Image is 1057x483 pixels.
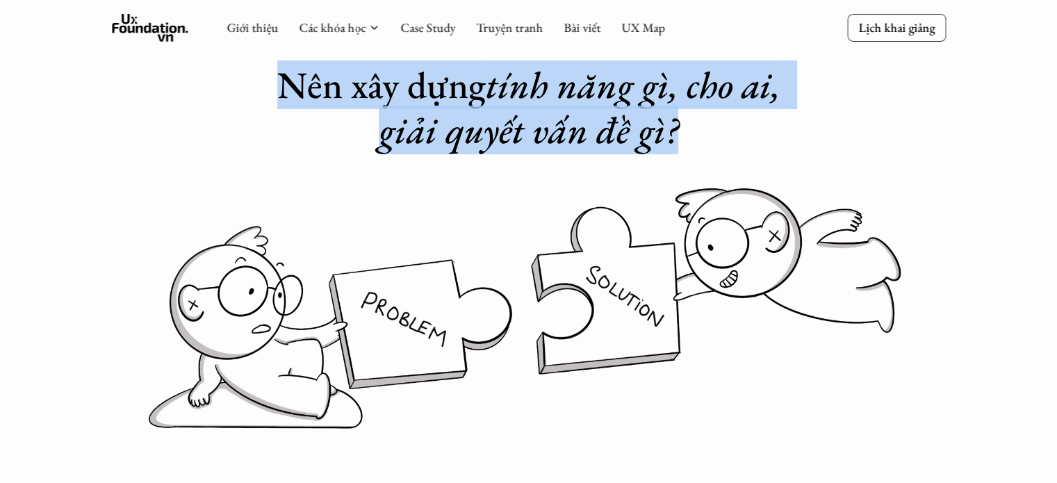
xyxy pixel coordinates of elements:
a: UX Map [621,19,665,35]
p: Lịch khai giảng [858,19,935,35]
a: Truyện tranh [476,19,543,35]
a: Bài viết [564,19,600,35]
a: Lịch khai giảng [847,14,946,41]
h1: Nên xây dựng [251,63,807,153]
em: tính năng gì, cho ai, giải quyết vấn đề gì? [379,60,789,154]
a: Giới thiệu [227,19,278,35]
a: Case Study [400,19,455,35]
a: Các khóa học [299,19,366,35]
